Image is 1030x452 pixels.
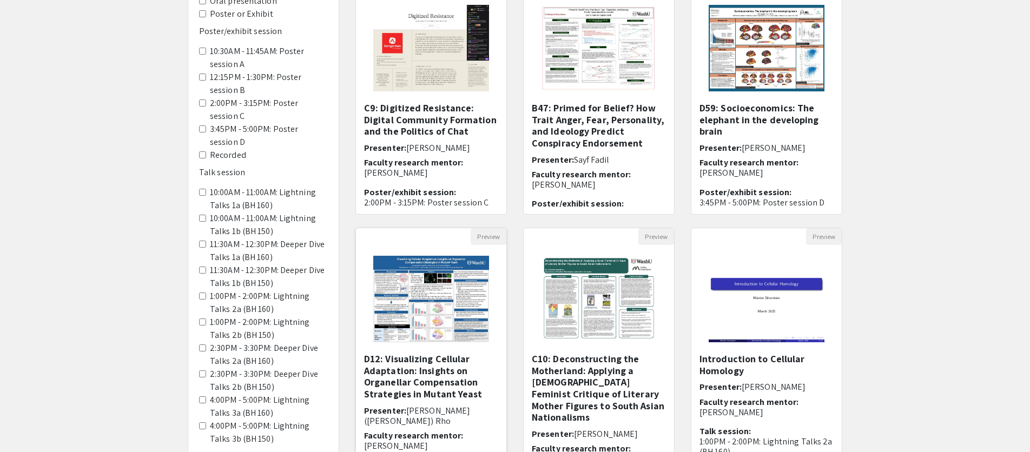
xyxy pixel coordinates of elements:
span: [PERSON_NAME] [574,428,638,440]
label: 11:30AM - 12:30PM: Deeper Dive Talks 1b (BH 150) [210,264,328,290]
img: <p>Introduction to Cellular Homology</p> [698,245,835,353]
span: [PERSON_NAME] ([PERSON_NAME]) Rho [364,405,470,427]
span: [PERSON_NAME] [406,142,470,154]
img: <p>D12: Visualizing Cellular Adaptation: Insights on Organellar Compensation Strategies in Mutant... [362,245,499,353]
span: Faculty research mentor: [364,430,463,441]
h6: Presenter: [532,429,666,439]
label: 12:15PM - 1:30PM: Poster session B [210,71,328,97]
span: Faculty research mentor: [364,157,463,168]
label: 1:00PM - 2:00PM: Lightning Talks 2a (BH 160) [210,290,328,316]
iframe: Chat [8,403,46,444]
span: Faculty research mentor: [699,157,798,168]
h6: Presenter: [699,143,834,153]
p: 2:00PM - 3:15PM: Poster session C [364,197,498,208]
label: Poster or Exhibit [210,8,273,21]
label: 10:30AM - 11:45AM: Poster session A [210,45,328,71]
p: [PERSON_NAME] [364,441,498,451]
span: Talk session: [699,426,751,437]
h6: Presenter: [532,155,666,165]
label: 10:00AM - 11:00AM: Lightning Talks 1b (BH 150) [210,212,328,238]
span: Poster/exhibit session: [364,187,456,198]
h6: Poster/exhibit session [199,26,328,36]
h6: Presenter: [699,382,834,392]
label: 2:30PM - 3:30PM: Deeper Dive Talks 2a (BH 160) [210,342,328,368]
h5: D12: Visualizing Cellular Adaptation: Insights on Organellar Compensation Strategies in Mutant Yeast [364,353,498,400]
span: [PERSON_NAME] [742,142,805,154]
h5: C9: Digitized Resistance: Digital Community Formation and the Politics of Chat [364,102,498,137]
p: 3:45PM - 5:00PM: Poster session D [699,197,834,208]
span: Sayf Fadil [574,154,609,165]
h5: C10: Deconstructing the Motherland: Applying a [DEMOGRAPHIC_DATA] Feminist Critique of Literary M... [532,353,666,423]
label: 4:00PM - 5:00PM: Lightning Talks 3a (BH 160) [210,394,328,420]
img: <p>C10: Deconstructing the Motherland: Applying a Queer Feminist Critique of Literary Mother Figu... [530,245,667,353]
button: Preview [806,228,842,245]
p: [PERSON_NAME] [364,168,498,178]
label: 3:45PM - 5:00PM: Poster session D [210,123,328,149]
h5: Introduction to Cellular Homology [699,353,834,376]
span: Poster/exhibit session: [532,198,624,209]
h6: Presenter: [364,143,498,153]
label: Recorded [210,149,246,162]
label: 11:30AM - 12:30PM: Deeper Dive Talks 1a (BH 160) [210,238,328,264]
p: [PERSON_NAME] [699,168,834,178]
h6: Talk session [199,167,328,177]
h6: Presenter: [364,406,498,426]
p: [PERSON_NAME] [532,180,666,190]
span: [PERSON_NAME] [742,381,805,393]
label: 10:00AM - 11:00AM: Lightning Talks 1a (BH 160) [210,186,328,212]
p: [PERSON_NAME] [699,407,834,417]
h5: D59: ﻿Socioeconomics: The elephant in the developing brain [699,102,834,137]
button: Preview [471,228,506,245]
span: Faculty research mentor: [532,169,631,180]
label: 2:00PM - 3:15PM: Poster session C [210,97,328,123]
label: 1:00PM - 2:00PM: Lightning Talks 2b (BH 150) [210,316,328,342]
span: Poster/exhibit session: [699,187,791,198]
button: Preview [638,228,674,245]
span: Faculty research mentor: [699,396,798,408]
label: 2:30PM - 3:30PM: Deeper Dive Talks 2b (BH 150) [210,368,328,394]
h5: B47: Primed for Belief? How Trait Anger, Fear, Personality, and Ideology Predict Conspiracy Endor... [532,102,666,149]
label: 4:00PM - 5:00PM: Lightning Talks 3b (BH 150) [210,420,328,446]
